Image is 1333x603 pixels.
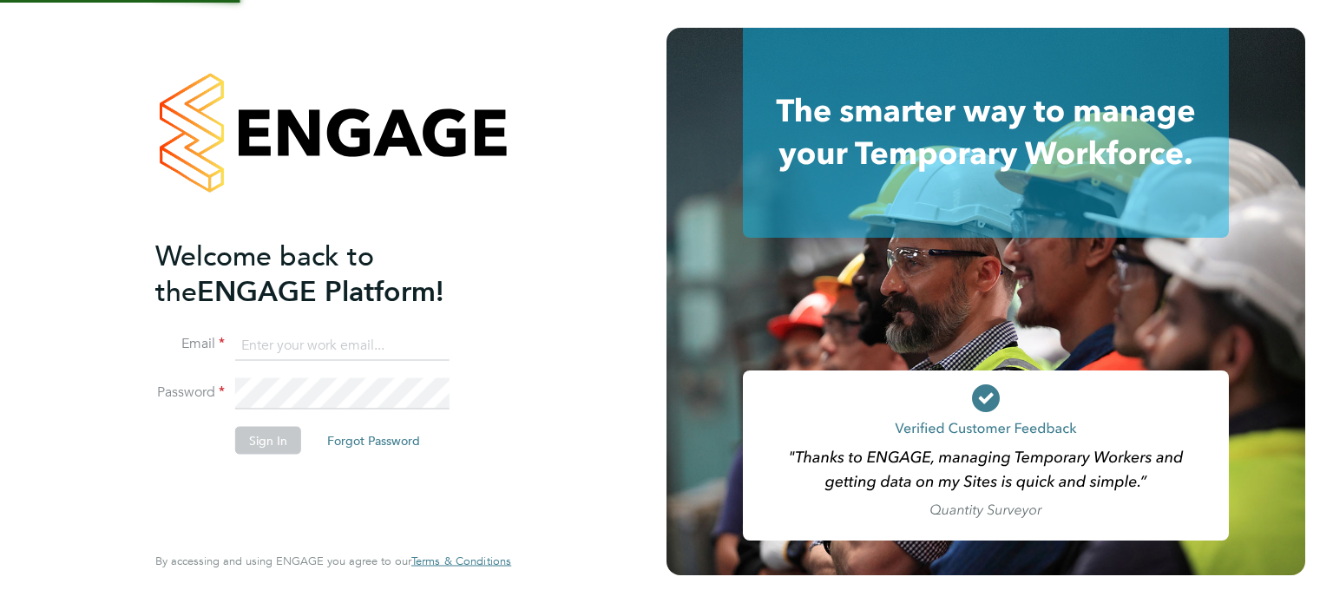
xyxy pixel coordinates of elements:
[155,335,225,353] label: Email
[155,239,374,308] span: Welcome back to the
[313,427,434,455] button: Forgot Password
[411,554,511,568] a: Terms & Conditions
[155,554,511,568] span: By accessing and using ENGAGE you agree to our
[155,238,494,309] h2: ENGAGE Platform!
[155,383,225,402] label: Password
[235,427,301,455] button: Sign In
[411,554,511,568] span: Terms & Conditions
[235,330,450,361] input: Enter your work email...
